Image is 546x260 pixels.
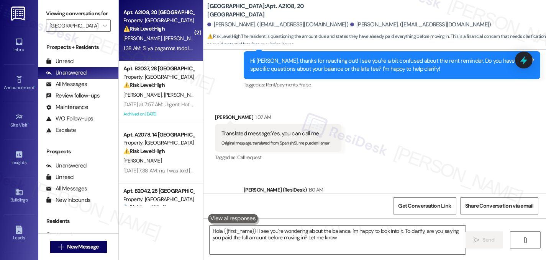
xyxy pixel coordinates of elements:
[46,231,74,239] div: Unread
[26,159,28,164] span: •
[123,157,162,164] span: [PERSON_NAME]
[123,187,194,195] div: Apt. B2042, 28 [GEOGRAPHIC_DATA]
[46,196,90,204] div: New Inbounds
[123,195,194,203] div: Property: [GEOGRAPHIC_DATA]
[28,121,29,127] span: •
[244,79,540,90] div: Tagged as:
[266,81,298,88] span: Rent/payments ,
[46,69,87,77] div: Unanswered
[123,81,165,88] strong: ⚠️ Risk Level: High
[221,140,329,146] sub: Original message, translated from Spanish : Si, me pueden llamar
[221,130,329,138] div: Translated message: Yes, you can call me
[237,154,261,161] span: Call request
[350,21,491,29] div: [PERSON_NAME]. ([EMAIL_ADDRESS][DOMAIN_NAME])
[46,162,87,170] div: Unanswered
[49,19,98,32] input: All communities
[4,110,34,131] a: Site Visit •
[466,231,503,249] button: Send
[46,173,74,181] div: Unread
[164,35,251,42] span: [PERSON_NAME][GEOGRAPHIC_DATA]
[4,185,34,206] a: Buildings
[103,23,107,29] i: 
[207,21,348,29] div: [PERSON_NAME]. ([EMAIL_ADDRESS][DOMAIN_NAME])
[50,241,107,253] button: New Message
[38,43,118,51] div: Prospects + Residents
[253,113,271,121] div: 1:07 AM
[207,32,546,49] span: : The resident is questioning the amount due and states they have already paid everything before ...
[46,103,88,111] div: Maintenance
[164,91,251,98] span: [PERSON_NAME][GEOGRAPHIC_DATA]
[46,115,93,123] div: WO Follow-ups
[123,8,194,16] div: Apt. A2108, 20 [GEOGRAPHIC_DATA]
[298,81,311,88] span: Praise
[123,91,164,98] span: [PERSON_NAME]
[465,202,533,210] span: Share Conversation via email
[11,6,27,21] img: ResiDesk Logo
[123,73,194,81] div: Property: [GEOGRAPHIC_DATA]
[46,57,74,65] div: Unread
[67,243,98,251] span: New Message
[4,223,34,244] a: Leads
[307,186,323,194] div: 1:10 AM
[207,2,361,19] b: [GEOGRAPHIC_DATA]: Apt. A2108, 20 [GEOGRAPHIC_DATA]
[123,35,164,42] span: [PERSON_NAME]
[522,237,528,243] i: 
[210,226,466,254] textarea: Hola {{first_name}}! I see you're wondering about the balance. I'm happy to look into it. To clar...
[38,217,118,225] div: Residents
[46,126,76,134] div: Escalate
[123,131,194,139] div: Apt. A2078, 14 [GEOGRAPHIC_DATA]
[123,65,194,73] div: Apt. B2037, 28 [GEOGRAPHIC_DATA]
[46,92,100,100] div: Review follow-ups
[123,148,165,154] strong: ⚠️ Risk Level: High
[460,197,538,214] button: Share Conversation via email
[398,202,451,210] span: Get Conversation Link
[46,8,111,19] label: Viewing conversations for
[4,148,34,169] a: Insights •
[215,113,341,124] div: [PERSON_NAME]
[123,16,194,24] div: Property: [GEOGRAPHIC_DATA]
[207,33,240,39] strong: ⚠️ Risk Level: High
[244,186,540,197] div: [PERSON_NAME] (ResiDesk)
[474,237,479,243] i: 
[46,80,87,88] div: All Messages
[482,236,494,244] span: Send
[58,244,64,250] i: 
[46,185,87,193] div: All Messages
[38,148,118,156] div: Prospects
[123,139,194,147] div: Property: [GEOGRAPHIC_DATA]
[4,35,34,56] a: Inbox
[250,57,528,73] div: Hi [PERSON_NAME], thanks for reaching out! I see you're a bit confused about the rent reminder. D...
[123,45,298,52] div: 1:38 AM: Si ya pagamos todo lo que se debía antes de ingresar al apartamento
[123,204,173,211] strong: 🔧 Risk Level: Medium
[393,197,456,214] button: Get Conversation Link
[123,109,195,119] div: Archived on [DATE]
[123,25,165,32] strong: ⚠️ Risk Level: High
[215,152,341,163] div: Tagged as:
[34,84,35,89] span: •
